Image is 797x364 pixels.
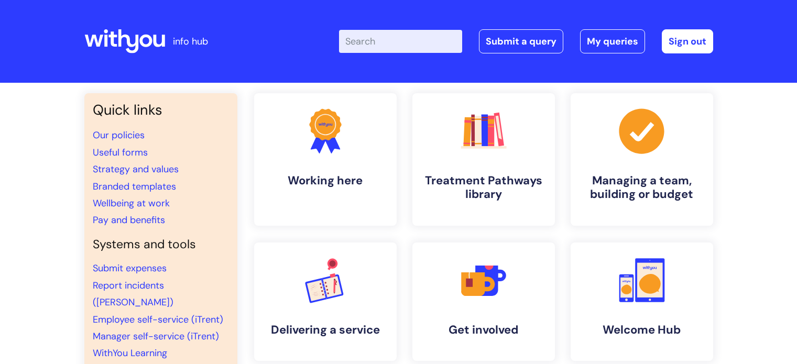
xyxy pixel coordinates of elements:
a: Delivering a service [254,242,397,361]
a: Our policies [93,129,145,141]
a: Manager self-service (iTrent) [93,330,219,343]
a: Working here [254,93,397,226]
a: Useful forms [93,146,148,159]
h4: Working here [263,174,388,187]
h4: Delivering a service [263,323,388,337]
a: Wellbeing at work [93,197,170,209]
a: Submit expenses [93,262,167,274]
a: Strategy and values [93,163,179,175]
p: info hub [173,33,208,50]
a: Branded templates [93,180,176,193]
a: Pay and benefits [93,214,165,226]
a: Submit a query [479,29,563,53]
h4: Treatment Pathways library [421,174,547,202]
div: | - [339,29,713,53]
a: Managing a team, building or budget [571,93,713,226]
h4: Welcome Hub [579,323,705,337]
a: Welcome Hub [571,242,713,361]
a: Sign out [662,29,713,53]
a: Treatment Pathways library [412,93,555,226]
a: My queries [580,29,645,53]
a: WithYou Learning [93,347,167,359]
h3: Quick links [93,102,229,118]
a: Report incidents ([PERSON_NAME]) [93,279,173,308]
a: Get involved [412,242,555,361]
h4: Systems and tools [93,237,229,252]
a: Employee self-service (iTrent) [93,313,223,326]
h4: Managing a team, building or budget [579,174,705,202]
h4: Get involved [421,323,547,337]
input: Search [339,30,462,53]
